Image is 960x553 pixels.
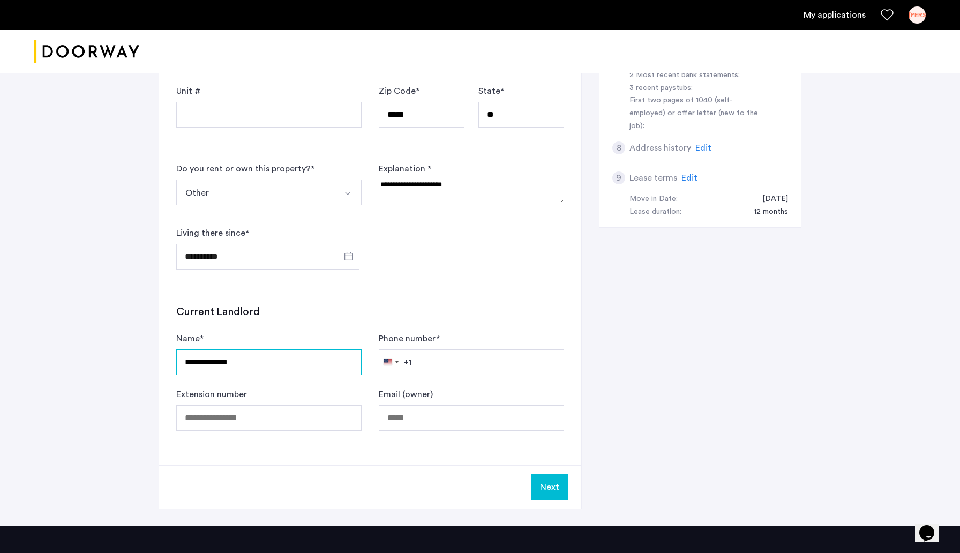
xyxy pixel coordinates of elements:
[629,171,677,184] h5: Lease terms
[342,250,355,263] button: Open calendar
[629,94,764,133] div: First two pages of 1040 (self-employed) or offer letter (new to the job):
[176,304,564,319] h3: Current Landlord
[531,474,568,500] button: Next
[379,332,440,345] label: Phone number *
[34,32,139,72] a: Cazamio logo
[404,356,412,369] div: +1
[176,332,204,345] label: Name *
[629,69,764,82] div: 2 Most recent bank statements:
[379,388,433,401] label: Email (owner)
[804,9,866,21] a: My application
[379,85,419,98] label: Zip Code *
[695,144,711,152] span: Edit
[176,180,336,205] button: Select option
[629,82,764,95] div: 3 recent paystubs:
[478,85,504,98] label: State *
[379,350,412,375] button: Selected country
[915,510,949,542] iframe: chat widget
[909,6,926,24] div: [PERSON_NAME]
[176,85,201,98] label: Unit #
[743,206,788,219] div: 12 months
[612,171,625,184] div: 9
[176,162,314,175] div: Do you rent or own this property? *
[343,189,352,198] img: arrow
[379,162,564,175] label: Explanation *
[681,174,697,182] span: Edit
[336,180,362,205] button: Select option
[34,32,139,72] img: logo
[629,206,681,219] div: Lease duration:
[629,193,678,206] div: Move in Date:
[176,227,249,240] label: Living there since *
[176,388,247,401] label: Extension number
[881,9,894,21] a: Favorites
[629,141,691,154] h5: Address history
[752,193,788,206] div: 09/01/2025
[612,141,625,154] div: 8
